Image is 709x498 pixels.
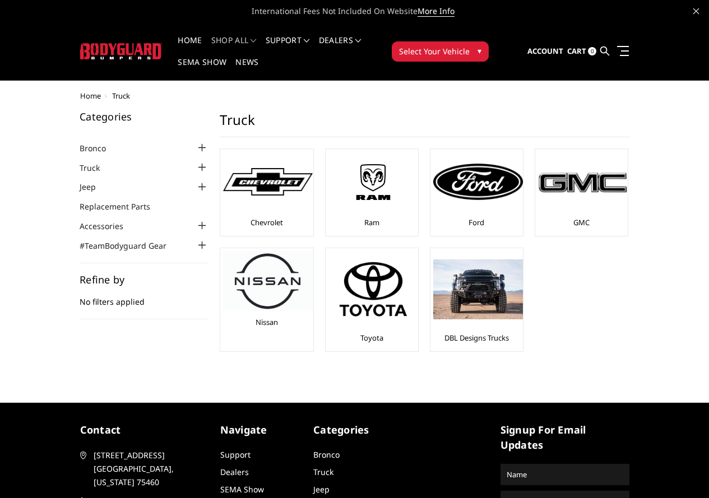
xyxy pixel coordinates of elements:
[567,36,596,67] a: Cart 0
[313,449,340,460] a: Bronco
[80,220,137,232] a: Accessories
[588,47,596,55] span: 0
[444,333,509,343] a: DBL Designs Trucks
[80,91,101,101] a: Home
[502,466,628,483] input: Name
[392,41,489,62] button: Select Your Vehicle
[220,111,629,137] h1: Truck
[211,36,257,58] a: shop all
[313,467,333,477] a: Truck
[80,274,208,319] div: No filters applied
[80,181,110,193] a: Jeep
[501,422,629,453] h5: signup for email updates
[418,6,455,17] a: More Info
[399,45,470,57] span: Select Your Vehicle
[256,317,278,327] a: Nissan
[319,36,362,58] a: Dealers
[527,46,563,56] span: Account
[313,484,330,495] a: Jeep
[567,46,586,56] span: Cart
[220,467,249,477] a: Dealers
[220,449,251,460] a: Support
[235,58,258,80] a: News
[251,217,283,227] a: Chevrolet
[80,162,114,174] a: Truck
[178,36,202,58] a: Home
[80,240,180,252] a: #TeamBodyguard Gear
[80,111,208,122] h5: Categories
[112,91,130,101] span: Truck
[469,217,484,227] a: Ford
[573,217,590,227] a: GMC
[527,36,563,67] a: Account
[360,333,383,343] a: Toyota
[80,142,120,154] a: Bronco
[313,422,396,438] h5: Categories
[364,217,379,227] a: Ram
[80,43,163,59] img: BODYGUARD BUMPERS
[80,274,208,285] h5: Refine by
[80,422,209,438] h5: contact
[220,422,303,438] h5: Navigate
[178,58,226,80] a: SEMA Show
[220,484,264,495] a: SEMA Show
[94,449,207,489] span: [STREET_ADDRESS] [GEOGRAPHIC_DATA], [US_STATE] 75460
[80,201,164,212] a: Replacement Parts
[478,45,481,57] span: ▾
[266,36,310,58] a: Support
